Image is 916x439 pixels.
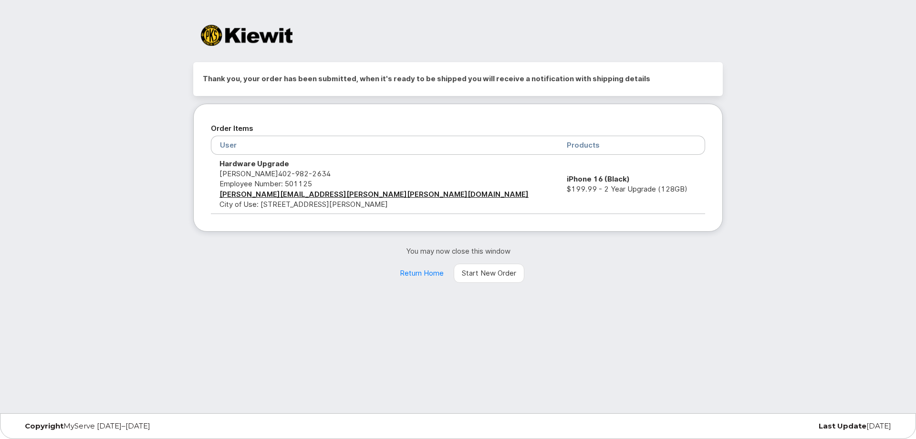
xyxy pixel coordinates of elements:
[605,422,898,430] div: [DATE]
[201,25,292,46] img: Kiewit Corporation
[819,421,866,430] strong: Last Update
[219,190,529,199] a: [PERSON_NAME][EMAIL_ADDRESS][PERSON_NAME][PERSON_NAME][DOMAIN_NAME]
[309,169,331,178] span: 2634
[18,422,311,430] div: MyServe [DATE]–[DATE]
[211,121,705,136] h2: Order Items
[211,136,558,154] th: User
[291,169,309,178] span: 982
[219,179,312,188] span: Employee Number: 501125
[454,264,524,283] a: Start New Order
[558,155,705,214] td: $199.99 - 2 Year Upgrade (128GB)
[193,246,723,256] p: You may now close this window
[392,264,452,283] a: Return Home
[211,155,558,214] td: [PERSON_NAME] City of Use: [STREET_ADDRESS][PERSON_NAME]
[203,72,713,86] h2: Thank you, your order has been submitted, when it's ready to be shipped you will receive a notifi...
[25,421,63,430] strong: Copyright
[219,159,289,168] strong: Hardware Upgrade
[567,174,630,183] strong: iPhone 16 (Black)
[278,169,331,178] span: 402
[558,136,705,154] th: Products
